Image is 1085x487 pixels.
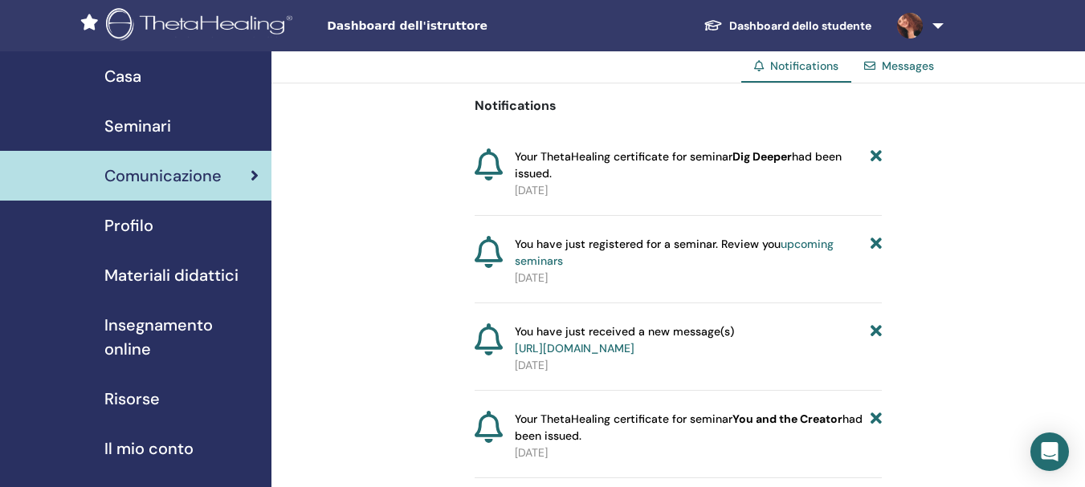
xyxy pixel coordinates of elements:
[732,149,792,164] b: Dig Deeper
[515,411,870,444] span: Your ThetaHealing certificate for seminar had been issued.
[515,182,881,199] p: [DATE]
[475,96,882,116] p: Notifications
[732,412,842,426] b: You and the Creator
[327,19,487,32] font: Dashboard dell'istruttore
[106,8,298,44] img: logo.png
[515,323,734,357] span: You have just received a new message(s)
[729,18,871,33] font: Dashboard dello studente
[1030,432,1069,471] div: Open Intercom Messenger
[704,18,723,32] img: graduation-cap-white.svg
[104,438,194,459] font: Il mio conto
[104,66,141,87] font: Casa
[104,315,213,359] font: Insegnamento online
[104,265,239,286] font: Materiali didattici
[515,236,870,270] span: You have just registered for a seminar. Review you
[882,59,934,73] a: Messages
[515,444,881,461] p: [DATE]
[515,148,870,182] span: Your ThetaHealing certificate for seminar had been issued.
[104,165,222,186] font: Comunicazione
[104,388,160,409] font: Risorse
[770,59,838,73] span: Notifications
[515,357,881,374] p: [DATE]
[515,270,881,286] p: [DATE]
[104,215,153,236] font: Profilo
[104,116,171,136] font: Seminari
[691,10,884,41] a: Dashboard dello studente
[515,341,634,355] a: [URL][DOMAIN_NAME]
[897,13,923,39] img: default.jpg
